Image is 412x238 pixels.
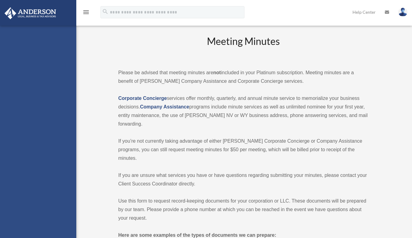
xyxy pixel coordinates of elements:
[118,137,369,163] p: If you’re not currently taking advantage of either [PERSON_NAME] Corporate Concierge or Company A...
[213,70,221,75] strong: not
[118,68,369,86] p: Please be advised that meeting minutes are included in your Platinum subscription. Meeting minute...
[3,7,58,19] img: Anderson Advisors Platinum Portal
[82,11,90,16] a: menu
[82,9,90,16] i: menu
[140,104,189,109] a: Company Assistance
[118,171,369,188] p: If you are unsure what services you have or have questions regarding submitting your minutes, ple...
[118,35,369,60] h2: Meeting Minutes
[118,233,276,238] strong: Here are some examples of the types of documents we can prepare:
[118,94,369,128] p: services offer monthly, quarterly, and annual minute service to memorialize your business decisio...
[102,8,109,15] i: search
[118,197,369,222] p: Use this form to request record-keeping documents for your corporation or LLC. These documents wi...
[398,8,407,16] img: User Pic
[118,96,167,101] a: Corporate Concierge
